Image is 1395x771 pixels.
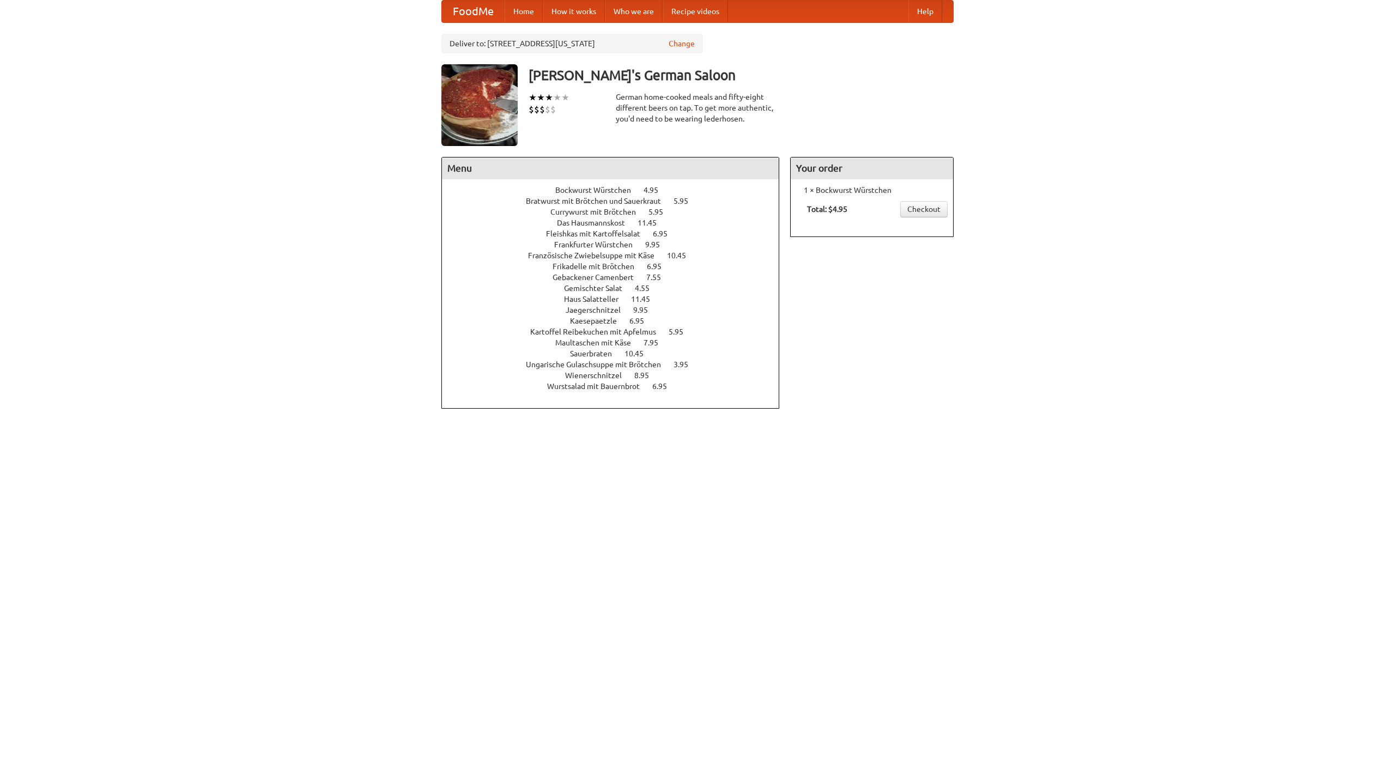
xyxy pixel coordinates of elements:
span: Jaegerschnitzel [566,306,632,314]
li: $ [550,104,556,116]
img: angular.jpg [441,64,518,146]
span: Frikadelle mit Brötchen [553,262,645,271]
li: 1 × Bockwurst Würstchen [796,185,948,196]
span: 11.45 [631,295,661,303]
span: 5.95 [669,327,694,336]
h4: Menu [442,157,779,179]
span: Frankfurter Würstchen [554,240,644,249]
span: Kartoffel Reibekuchen mit Apfelmus [530,327,667,336]
span: Fleishkas mit Kartoffelsalat [546,229,651,238]
a: Wurstsalad mit Bauernbrot 6.95 [547,382,687,391]
a: Recipe videos [663,1,728,22]
a: Wienerschnitzel 8.95 [565,371,669,380]
li: ★ [537,92,545,104]
span: 6.95 [629,317,655,325]
a: Frankfurter Würstchen 9.95 [554,240,680,249]
a: Bratwurst mit Brötchen und Sauerkraut 5.95 [526,197,708,205]
a: Fleishkas mit Kartoffelsalat 6.95 [546,229,688,238]
span: Das Hausmannskost [557,218,636,227]
span: Gebackener Camenbert [553,273,645,282]
div: German home-cooked meals and fifty-eight different beers on tap. To get more authentic, you'd nee... [616,92,779,124]
span: 4.55 [635,284,660,293]
a: Ungarische Gulaschsuppe mit Brötchen 3.95 [526,360,708,369]
span: 6.95 [653,229,678,238]
a: Französische Zwiebelsuppe mit Käse 10.45 [528,251,706,260]
a: Checkout [900,201,948,217]
li: $ [534,104,539,116]
span: Haus Salatteller [564,295,629,303]
a: Help [908,1,942,22]
span: 3.95 [674,360,699,369]
span: 9.95 [645,240,671,249]
h3: [PERSON_NAME]'s German Saloon [529,64,954,86]
a: Bockwurst Würstchen 4.95 [555,186,678,195]
span: 4.95 [644,186,669,195]
a: Das Hausmannskost 11.45 [557,218,677,227]
b: Total: $4.95 [807,205,847,214]
a: Jaegerschnitzel 9.95 [566,306,668,314]
span: Kaesepaetzle [570,317,628,325]
span: Maultaschen mit Käse [555,338,642,347]
a: Gemischter Salat 4.55 [564,284,670,293]
span: 10.45 [624,349,654,358]
li: $ [529,104,534,116]
span: Wurstsalad mit Bauernbrot [547,382,651,391]
li: $ [539,104,545,116]
span: 5.95 [674,197,699,205]
span: 9.95 [633,306,659,314]
a: Sauerbraten 10.45 [570,349,664,358]
span: Sauerbraten [570,349,623,358]
a: Frikadelle mit Brötchen 6.95 [553,262,682,271]
a: Change [669,38,695,49]
li: ★ [553,92,561,104]
span: Bratwurst mit Brötchen und Sauerkraut [526,197,672,205]
span: Gemischter Salat [564,284,633,293]
a: Gebackener Camenbert 7.55 [553,273,681,282]
span: 10.45 [667,251,697,260]
span: Bockwurst Würstchen [555,186,642,195]
span: Wienerschnitzel [565,371,633,380]
span: 11.45 [638,218,668,227]
a: Home [505,1,543,22]
h4: Your order [791,157,953,179]
span: 7.55 [646,273,672,282]
a: Currywurst mit Brötchen 5.95 [550,208,683,216]
span: Französische Zwiebelsuppe mit Käse [528,251,665,260]
li: ★ [545,92,553,104]
span: 8.95 [634,371,660,380]
li: ★ [529,92,537,104]
span: 5.95 [648,208,674,216]
a: Haus Salatteller 11.45 [564,295,670,303]
span: 6.95 [652,382,678,391]
span: 7.95 [644,338,669,347]
a: Who we are [605,1,663,22]
div: Deliver to: [STREET_ADDRESS][US_STATE] [441,34,703,53]
li: $ [545,104,550,116]
span: Ungarische Gulaschsuppe mit Brötchen [526,360,672,369]
li: ★ [561,92,569,104]
a: Kaesepaetzle 6.95 [570,317,664,325]
span: Currywurst mit Brötchen [550,208,647,216]
a: FoodMe [442,1,505,22]
a: Kartoffel Reibekuchen mit Apfelmus 5.95 [530,327,703,336]
span: 6.95 [647,262,672,271]
a: How it works [543,1,605,22]
a: Maultaschen mit Käse 7.95 [555,338,678,347]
